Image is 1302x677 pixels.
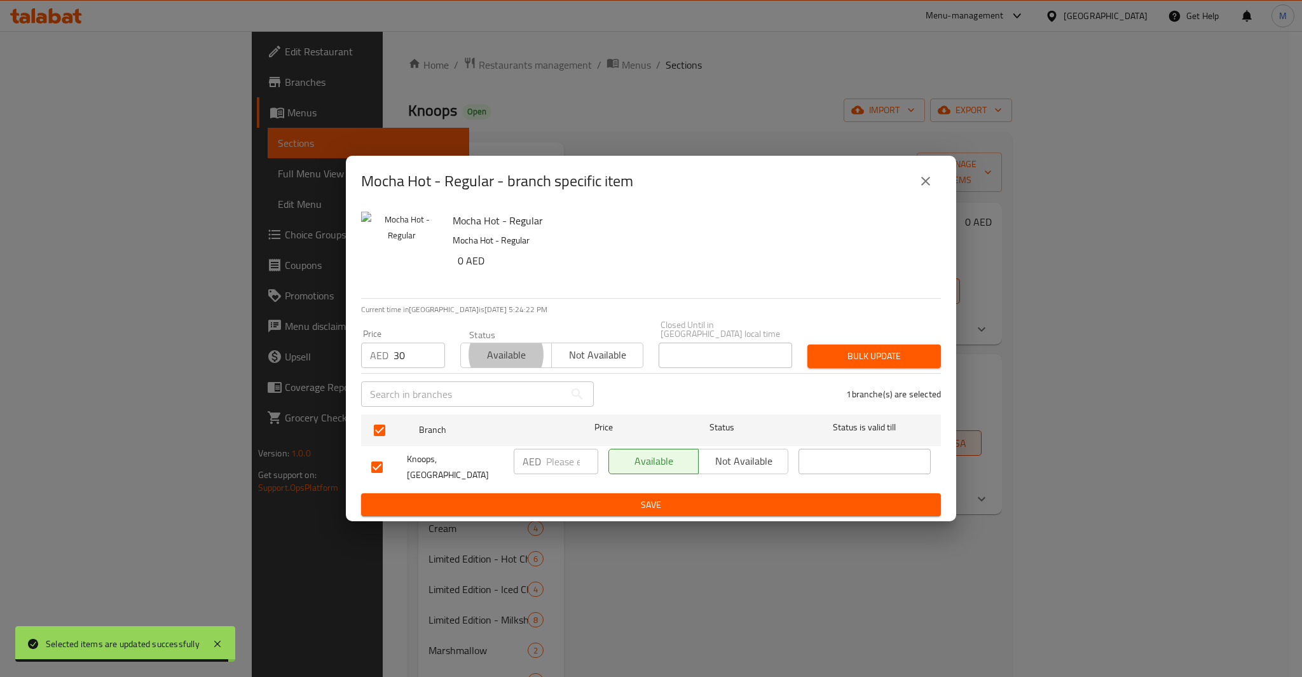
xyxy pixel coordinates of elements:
[846,388,941,400] p: 1 branche(s) are selected
[818,348,931,364] span: Bulk update
[546,449,598,474] input: Please enter price
[458,252,931,270] h6: 0 AED
[394,343,445,368] input: Please enter price
[361,212,442,293] img: Mocha Hot - Regular
[460,343,552,368] button: Available
[551,343,643,368] button: Not available
[704,452,783,470] span: Not available
[614,452,694,470] span: Available
[910,166,941,196] button: close
[361,171,633,191] h2: Mocha Hot - Regular - branch specific item
[361,493,941,517] button: Save
[523,454,541,469] p: AED
[798,420,931,435] span: Status is valid till
[419,422,551,438] span: Branch
[453,233,931,249] p: Mocha Hot - Regular
[807,345,941,368] button: Bulk update
[361,381,565,407] input: Search in branches
[656,420,788,435] span: Status
[561,420,646,435] span: Price
[698,449,788,474] button: Not available
[608,449,699,474] button: Available
[407,451,504,483] span: Knoops, [GEOGRAPHIC_DATA]
[361,304,941,315] p: Current time in [GEOGRAPHIC_DATA] is [DATE] 5:24:22 PM
[453,212,931,229] h6: Mocha Hot - Regular
[370,348,388,363] p: AED
[46,637,200,651] div: Selected items are updated successfully
[466,346,547,364] span: Available
[557,346,638,364] span: Not available
[371,497,931,513] span: Save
